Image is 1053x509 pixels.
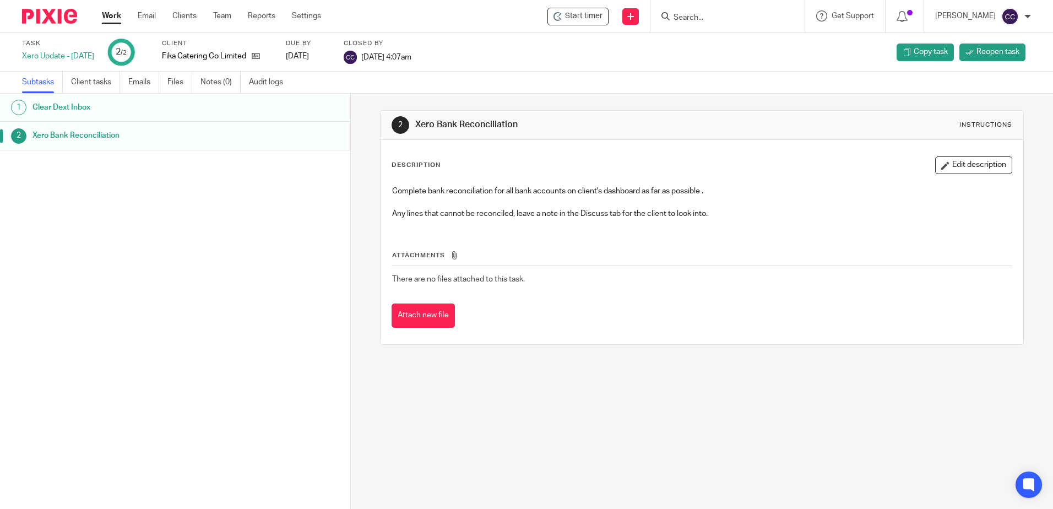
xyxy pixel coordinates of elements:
a: Reports [248,10,275,21]
span: Attachments [392,252,445,258]
a: Subtasks [22,72,63,93]
a: Notes (0) [200,72,241,93]
a: Client tasks [71,72,120,93]
label: Due by [286,39,330,48]
label: Task [22,39,94,48]
span: There are no files attached to this task. [392,275,525,283]
label: Closed by [344,39,411,48]
img: Pixie [22,9,77,24]
div: 1 [11,100,26,115]
div: [DATE] [286,51,330,62]
label: Client [162,39,272,48]
p: Task completed. [945,29,1001,40]
small: /2 [121,50,127,56]
div: Fika Catering Co Limited - Xero Update - Friday [547,8,609,25]
span: [DATE] 4:07am [361,53,411,61]
a: Emails [128,72,159,93]
a: Clients [172,10,197,21]
img: svg%3E [1001,8,1019,25]
a: Files [167,72,192,93]
h1: Xero Bank Reconciliation [32,127,237,144]
p: Any lines that cannot be reconciled, leave a note in the Discuss tab for the client to look into. [392,208,1011,219]
a: Team [213,10,231,21]
button: Attach new file [392,304,455,328]
div: 2 [116,46,127,58]
a: Settings [292,10,321,21]
p: Description [392,161,441,170]
a: Work [102,10,121,21]
div: 2 [392,116,409,134]
div: Xero Update - [DATE] [22,51,94,62]
div: 2 [11,128,26,144]
div: Instructions [959,121,1012,129]
p: Fika Catering Co Limited [162,51,246,62]
button: Edit description [935,156,1012,174]
p: Complete bank reconciliation for all bank accounts on client's dashboard as far as possible . [392,186,1011,197]
a: Email [138,10,156,21]
img: svg%3E [344,51,357,64]
a: Audit logs [249,72,291,93]
h1: Clear Dext Inbox [32,99,237,116]
h1: Xero Bank Reconciliation [415,119,725,131]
